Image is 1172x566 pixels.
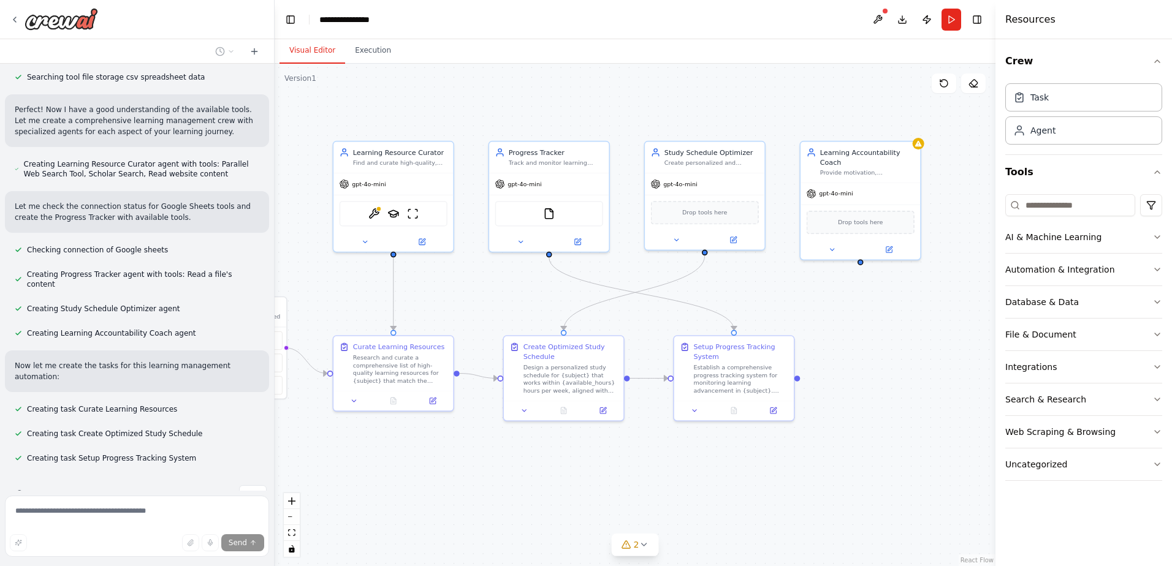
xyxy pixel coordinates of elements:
[284,74,316,83] div: Version 1
[284,493,300,509] button: zoom in
[202,534,219,551] button: Click to speak your automation idea
[1005,221,1162,253] button: AI & Machine Learning
[15,104,259,137] p: Perfect! Now I have a good understanding of the available tools. Let me create a comprehensive le...
[1005,263,1115,276] div: Automation & Integration
[820,148,915,167] div: Learning Accountability Coach
[1005,78,1162,154] div: Crew
[961,557,994,564] a: React Flow attribution
[634,538,639,551] span: 2
[29,489,68,499] span: Thinking...
[968,11,986,28] button: Hide right sidebar
[509,148,603,157] div: Progress Tracker
[509,159,603,167] div: Track and monitor learning progress across {subject} courses, analyze completion rates, identify ...
[503,335,624,421] div: Create Optimized Study ScheduleDesign a personalized study schedule for {subject} that works with...
[186,296,287,399] div: TriggersNo triggers configured
[663,180,697,188] span: gpt-4o-mini
[1005,254,1162,285] button: Automation & Integration
[1005,12,1056,27] h4: Resources
[284,525,300,541] button: fit view
[27,453,196,463] span: Creating task Setup Progress Tracking System
[27,245,168,255] span: Checking connection of Google sheets
[352,180,386,188] span: gpt-4o-mini
[319,13,380,26] nav: breadcrumb
[27,304,180,314] span: Creating Study Schedule Optimizer agent
[612,534,659,556] button: 2
[713,405,755,417] button: No output available
[1005,361,1057,373] div: Integrations
[1005,319,1162,350] button: File & Document
[682,208,727,217] span: Drop tools here
[24,159,259,179] span: Creating Learning Resource Curator agent with tools: Parallel Web Search Tool, Scholar Search, Re...
[1005,286,1162,318] button: Database & Data
[27,429,202,439] span: Creating task Create Optimized Study Schedule
[221,534,264,551] button: Send
[664,148,759,157] div: Study Schedule Optimizer
[1005,383,1162,415] button: Search & Research
[286,343,327,379] g: Edge from triggers to f28c6cc4-dc29-48e5-8b7f-80680a49fefc
[333,141,454,253] div: Learning Resource CuratorFind and curate high-quality, personalized learning resources for {subje...
[693,342,788,361] div: Setup Progress Tracking System
[282,11,299,28] button: Hide left sidebar
[1005,351,1162,383] button: Integrations
[280,38,345,64] button: Visual Editor
[861,244,916,255] button: Open in side panel
[345,38,401,64] button: Execution
[394,236,449,247] button: Open in side panel
[693,363,788,394] div: Establish a comprehensive progress tracking system for monitoring learning advancement in {subjec...
[245,489,261,499] span: Stop
[820,169,915,177] div: Provide motivation, accountability support, and goal achievement strategies for {subject} learnin...
[1005,458,1067,470] div: Uncategorized
[1005,328,1076,341] div: File & Document
[543,405,584,417] button: No output available
[543,208,555,219] img: FileReadTool
[182,534,199,551] button: Upload files
[489,141,610,253] div: Progress TrackerTrack and monitor learning progress across {subject} courses, analyze completion ...
[664,159,759,167] div: Create personalized and optimized study schedules for {subject} based on {available_hours} weekly...
[284,493,300,557] div: React Flow controls
[1005,44,1162,78] button: Crew
[630,374,668,383] g: Edge from 00ea1e5e-487c-46fb-b108-838cffe194d5 to ff3d4aec-013b-411d-8dcc-b5be8785872e
[15,201,259,223] p: Let me check the connection status for Google Sheets tools and create the Progress Tracker with a...
[756,405,790,417] button: Open in side panel
[389,257,398,330] g: Edge from dbb182fa-c7bd-40cf-97c5-74d352195999 to f28c6cc4-dc29-48e5-8b7f-80680a49fefc
[387,208,399,219] img: SerplyScholarSearchTool
[27,270,259,289] span: Creating Progress Tracker agent with tools: Read a file's content
[1005,393,1086,406] div: Search & Research
[1005,155,1162,189] button: Tools
[673,335,794,421] div: Setup Progress Tracking SystemEstablish a comprehensive progress tracking system for monitoring l...
[1005,231,1102,243] div: AI & Machine Learning
[353,342,444,352] div: Curate Learning Resources
[460,369,498,383] g: Edge from f28c6cc4-dc29-48e5-8b7f-80680a49fefc to 00ea1e5e-487c-46fb-b108-838cffe194d5
[1005,426,1116,438] div: Web Scraping & Browsing
[284,541,300,557] button: toggle interactivity
[239,485,267,504] button: Stop
[1005,296,1079,308] div: Database & Data
[215,303,280,313] h3: Triggers
[245,44,264,59] button: Start a new chat
[799,141,921,260] div: Learning Accountability CoachProvide motivation, accountability support, and goal achievement str...
[544,257,739,330] g: Edge from 1b7c197e-1f09-40ae-ae64-ee759a863411 to ff3d4aec-013b-411d-8dcc-b5be8785872e
[1005,448,1162,480] button: Uncategorized
[508,180,541,188] span: gpt-4o-mini
[229,538,247,548] span: Send
[15,360,259,382] p: Now let me create the tasks for this learning management automation:
[25,8,98,30] img: Logo
[215,313,280,321] p: No triggers configured
[27,328,196,338] span: Creating Learning Accountability Coach agent
[1005,416,1162,448] button: Web Scraping & Browsing
[838,217,883,227] span: Drop tools here
[1030,124,1056,137] div: Agent
[27,72,205,82] span: Searching tool file storage csv spreadsheet data
[1030,91,1049,104] div: Task
[523,342,618,361] div: Create Optimized Study Schedule
[373,395,414,407] button: No output available
[523,363,618,394] div: Design a personalized study schedule for {subject} that works within {available_hours} hours per ...
[210,44,240,59] button: Switch to previous chat
[586,405,620,417] button: Open in side panel
[1005,189,1162,491] div: Tools
[27,404,177,414] span: Creating task Curate Learning Resources
[353,148,447,157] div: Learning Resource Curator
[819,190,853,198] span: gpt-4o-mini
[353,159,447,167] div: Find and curate high-quality, personalized learning resources for {subject} that match {learning_...
[644,141,765,251] div: Study Schedule OptimizerCreate personalized and optimized study schedules for {subject} based on ...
